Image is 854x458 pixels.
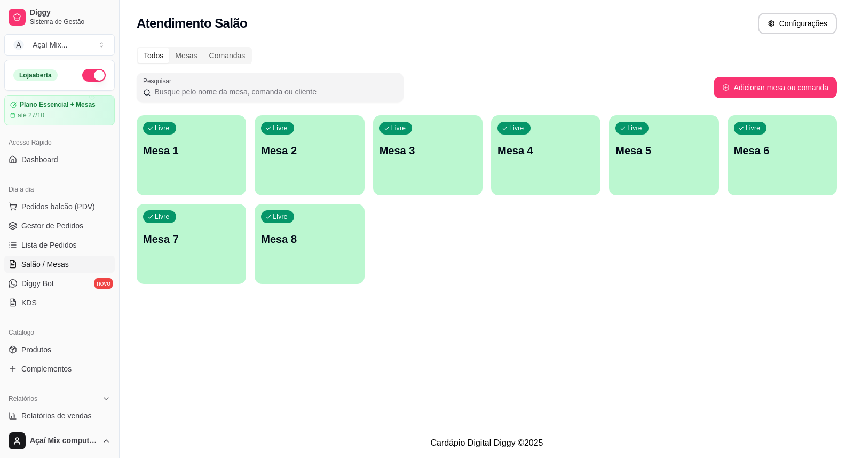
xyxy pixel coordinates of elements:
[155,212,170,221] p: Livre
[30,18,110,26] span: Sistema de Gestão
[4,217,115,234] a: Gestor de Pedidos
[4,360,115,377] a: Complementos
[18,111,44,120] article: até 27/10
[4,34,115,56] button: Select a team
[155,124,170,132] p: Livre
[4,341,115,358] a: Produtos
[21,220,83,231] span: Gestor de Pedidos
[143,143,240,158] p: Mesa 1
[758,13,837,34] button: Configurações
[169,48,203,63] div: Mesas
[143,76,175,85] label: Pesquisar
[746,124,761,132] p: Livre
[13,69,58,81] div: Loja aberta
[21,410,92,421] span: Relatórios de vendas
[30,8,110,18] span: Diggy
[4,256,115,273] a: Salão / Mesas
[4,236,115,254] a: Lista de Pedidos
[4,294,115,311] a: KDS
[609,115,718,195] button: LivreMesa 5
[255,115,364,195] button: LivreMesa 2
[143,232,240,247] p: Mesa 7
[255,204,364,284] button: LivreMesa 8
[4,407,115,424] a: Relatórios de vendas
[151,86,397,97] input: Pesquisar
[137,115,246,195] button: LivreMesa 1
[4,275,115,292] a: Diggy Botnovo
[509,124,524,132] p: Livre
[4,324,115,341] div: Catálogo
[9,394,37,403] span: Relatórios
[30,436,98,446] span: Açaí Mix computador
[21,240,77,250] span: Lista de Pedidos
[120,428,854,458] footer: Cardápio Digital Diggy © 2025
[4,134,115,151] div: Acesso Rápido
[137,15,247,32] h2: Atendimento Salão
[21,154,58,165] span: Dashboard
[137,204,246,284] button: LivreMesa 7
[138,48,169,63] div: Todos
[615,143,712,158] p: Mesa 5
[4,95,115,125] a: Plano Essencial + Mesasaté 27/10
[33,40,67,50] div: Açaí Mix ...
[734,143,831,158] p: Mesa 6
[261,143,358,158] p: Mesa 2
[273,212,288,221] p: Livre
[4,428,115,454] button: Açaí Mix computador
[21,364,72,374] span: Complementos
[728,115,837,195] button: LivreMesa 6
[261,232,358,247] p: Mesa 8
[4,4,115,30] a: DiggySistema de Gestão
[391,124,406,132] p: Livre
[20,101,96,109] article: Plano Essencial + Mesas
[373,115,483,195] button: LivreMesa 3
[4,198,115,215] button: Pedidos balcão (PDV)
[21,278,54,289] span: Diggy Bot
[273,124,288,132] p: Livre
[4,181,115,198] div: Dia a dia
[13,40,24,50] span: A
[497,143,594,158] p: Mesa 4
[4,151,115,168] a: Dashboard
[21,201,95,212] span: Pedidos balcão (PDV)
[21,259,69,270] span: Salão / Mesas
[82,69,106,82] button: Alterar Status
[21,344,51,355] span: Produtos
[203,48,251,63] div: Comandas
[21,297,37,308] span: KDS
[627,124,642,132] p: Livre
[379,143,476,158] p: Mesa 3
[491,115,600,195] button: LivreMesa 4
[714,77,837,98] button: Adicionar mesa ou comanda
